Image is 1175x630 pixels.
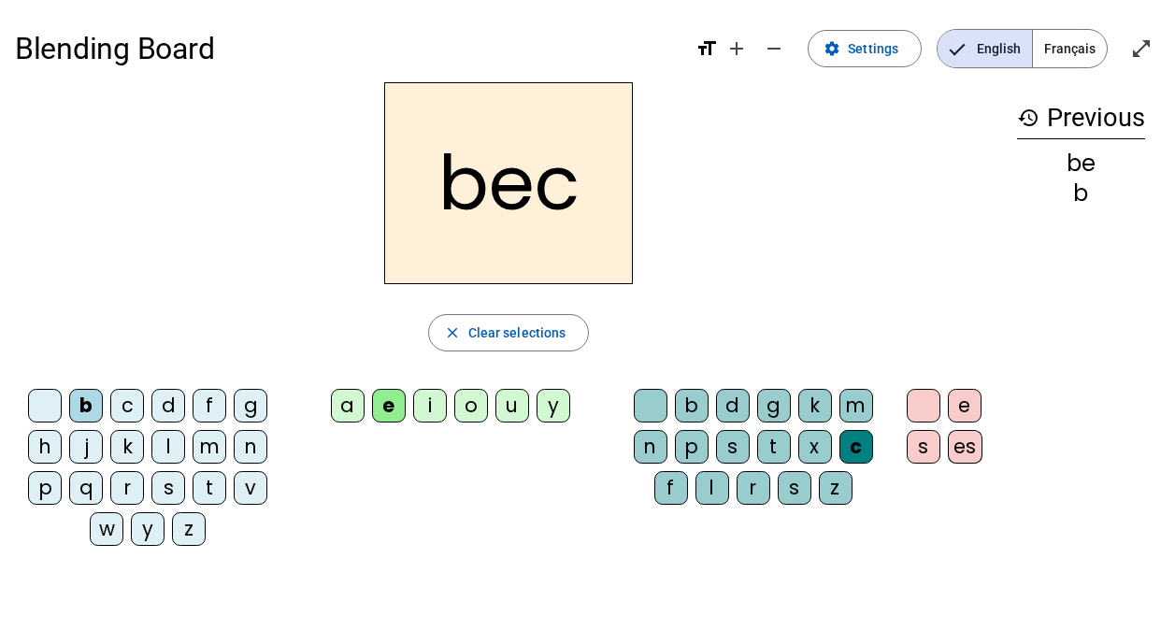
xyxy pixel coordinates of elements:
[634,430,667,464] div: n
[193,430,226,464] div: m
[1123,30,1160,67] button: Enter full screen
[444,324,461,341] mat-icon: close
[172,512,206,546] div: z
[537,389,570,422] div: y
[948,430,982,464] div: es
[675,389,709,422] div: b
[151,471,185,505] div: s
[234,430,267,464] div: n
[757,389,791,422] div: g
[495,389,529,422] div: u
[331,389,365,422] div: a
[90,512,123,546] div: w
[151,430,185,464] div: l
[755,30,793,67] button: Decrease font size
[110,389,144,422] div: c
[824,40,840,57] mat-icon: settings
[193,471,226,505] div: t
[763,37,785,60] mat-icon: remove
[428,314,590,351] button: Clear selections
[907,430,940,464] div: s
[737,471,770,505] div: r
[778,471,811,505] div: s
[1033,30,1107,67] span: Français
[372,389,406,422] div: e
[938,30,1032,67] span: English
[819,471,853,505] div: z
[110,471,144,505] div: r
[69,430,103,464] div: j
[28,471,62,505] div: p
[110,430,144,464] div: k
[725,37,748,60] mat-icon: add
[848,37,898,60] span: Settings
[757,430,791,464] div: t
[839,430,873,464] div: c
[151,389,185,422] div: d
[716,389,750,422] div: d
[1017,97,1145,139] h3: Previous
[234,471,267,505] div: v
[718,30,755,67] button: Increase font size
[28,430,62,464] div: h
[468,322,566,344] span: Clear selections
[808,30,922,67] button: Settings
[384,82,633,284] h2: bec
[15,19,681,79] h1: Blending Board
[654,471,688,505] div: f
[234,389,267,422] div: g
[1017,182,1145,205] div: b
[839,389,873,422] div: m
[798,430,832,464] div: x
[193,389,226,422] div: f
[695,37,718,60] mat-icon: format_size
[937,29,1108,68] mat-button-toggle-group: Language selection
[131,512,165,546] div: y
[716,430,750,464] div: s
[1017,152,1145,175] div: be
[1130,37,1153,60] mat-icon: open_in_full
[454,389,488,422] div: o
[798,389,832,422] div: k
[675,430,709,464] div: p
[1017,107,1039,129] mat-icon: history
[948,389,982,422] div: e
[69,389,103,422] div: b
[695,471,729,505] div: l
[413,389,447,422] div: i
[69,471,103,505] div: q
